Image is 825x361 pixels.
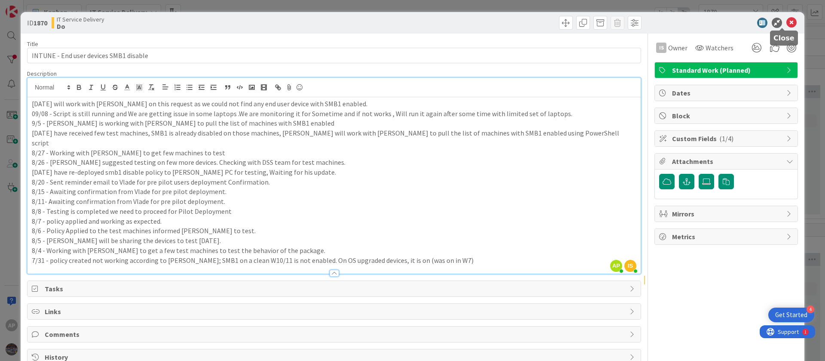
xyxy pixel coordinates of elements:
span: IS [624,260,636,272]
div: Get Started [775,311,807,319]
p: 8/27 - Working with [PERSON_NAME] to get few machines to test [32,148,636,158]
span: Comments [45,329,625,339]
span: ( 1/4 ) [719,134,733,143]
h5: Close [773,34,794,42]
span: IT Service Delivery [57,16,104,23]
p: 8/4 - Working with [PERSON_NAME] to get a few test machines to test the behavior of the package. [32,246,636,256]
p: 8/6 - Policy Applied to the test machines informed [PERSON_NAME] to test. [32,226,636,236]
span: Metrics [672,231,782,242]
span: Watchers [706,43,733,53]
p: 8/15 - Awaiting confirmation from Vlade for pre pilot deployment. [32,187,636,197]
p: 8/5 - [PERSON_NAME] will be sharing the devices to test [DATE]. [32,236,636,246]
div: 4 [807,305,814,313]
b: Do [57,23,104,30]
span: Owner [668,43,687,53]
p: 8/11- Awaiting confirmation from Vlade for pre pilot deployment. [32,197,636,207]
p: [DATE] have received few test machines, SMB1 is already disabled on those machines, [PERSON_NAME]... [32,128,636,148]
p: 7/31 - policy created not working according to [PERSON_NAME]; SMB1 on a clean W10/11 is not enabl... [32,256,636,265]
span: Mirrors [672,209,782,219]
div: Is [656,43,666,53]
p: 8/7 - policy applied and working as expected. [32,216,636,226]
span: Tasks [45,284,625,294]
span: Dates [672,88,782,98]
p: 8/8 - Testing is completed we need to proceed for Pilot Deployment [32,207,636,216]
p: 9/5 - [PERSON_NAME] is working with [PERSON_NAME] to pull the list of machines with SMB1 enabled [32,118,636,128]
span: Block [672,111,782,121]
p: 8/20 - Sent reminder email to Vlade for pre pilot users deployment Confirmation. [32,177,636,187]
p: [DATE] have re-deployed smb1 disable policy to [PERSON_NAME] PC for testing, Waiting for his update. [32,167,636,177]
b: 1870 [34,19,47,27]
div: Open Get Started checklist, remaining modules: 4 [768,308,814,322]
span: Description [27,70,57,77]
span: Standard Work (Planned) [672,65,782,75]
span: AP [610,260,622,272]
span: Support [18,1,39,12]
span: Custom Fields [672,133,782,144]
label: Title [27,40,38,48]
span: ID [27,18,47,28]
span: Attachments [672,156,782,167]
input: type card name here... [27,48,641,63]
p: 8/26 - [PERSON_NAME] suggested testing on few more devices. Checking with DSS team for test machi... [32,157,636,167]
span: Links [45,306,625,317]
p: [DATE] will work with [PERSON_NAME] on this request as we could not find any end user device with... [32,99,636,109]
p: 09/08 - Script is still running and We are getting issue in some laptops .We are monitoring it fo... [32,109,636,119]
div: 1 [45,3,47,10]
